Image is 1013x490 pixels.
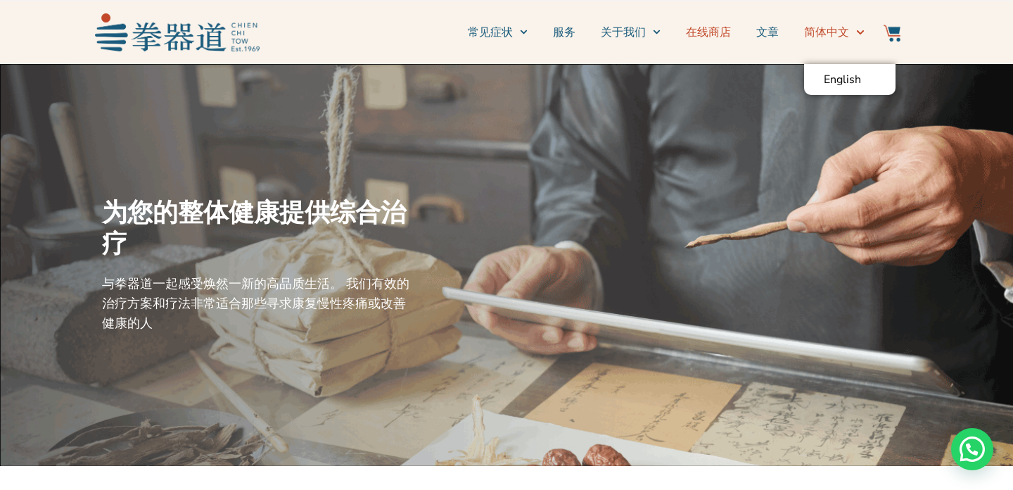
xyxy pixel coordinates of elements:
[102,274,417,333] p: 与拳器道一起感受焕然一新的高品质生活。 我们有效的治疗方案和疗法非常适合那些寻求康复慢性疼痛或改善健康的人
[804,64,896,95] a: English
[756,15,779,50] a: 文章
[884,25,900,42] img: Website Icon-03
[686,15,731,50] a: 在线商店
[468,15,528,50] a: 常见症状
[824,73,861,87] span: English
[804,15,864,50] a: 简体中文
[804,64,896,95] ul: 简体中文
[601,15,661,50] a: 关于我们
[102,198,417,260] h2: 为您的整体健康提供综合治疗
[804,24,849,41] span: 简体中文
[553,15,575,50] a: 服务
[267,15,865,50] nav: Menu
